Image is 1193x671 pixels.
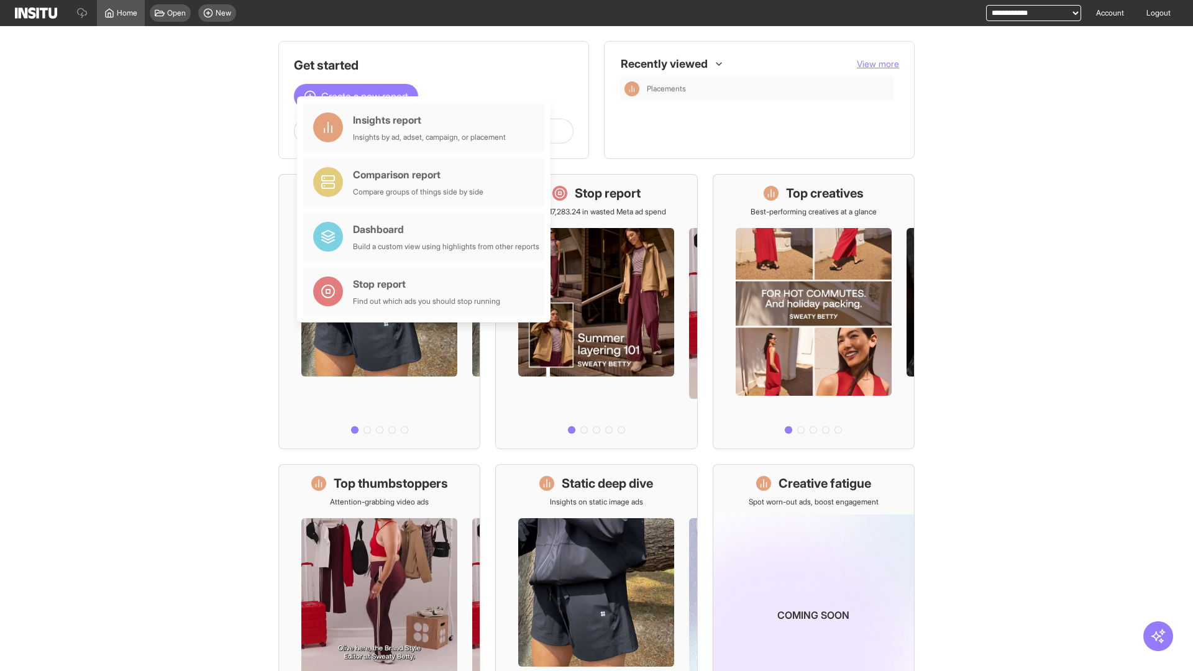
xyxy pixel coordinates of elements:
[321,89,408,104] span: Create a new report
[751,207,877,217] p: Best-performing creatives at a glance
[495,174,697,449] a: Stop reportSave £17,283.24 in wasted Meta ad spend
[527,207,666,217] p: Save £17,283.24 in wasted Meta ad spend
[334,475,448,492] h1: Top thumbstoppers
[330,497,429,507] p: Attention-grabbing video ads
[15,7,57,19] img: Logo
[353,167,483,182] div: Comparison report
[353,187,483,197] div: Compare groups of things side by side
[353,222,539,237] div: Dashboard
[294,57,574,74] h1: Get started
[647,84,686,94] span: Placements
[647,84,889,94] span: Placements
[550,497,643,507] p: Insights on static image ads
[624,81,639,96] div: Insights
[353,276,500,291] div: Stop report
[857,58,899,70] button: View more
[713,174,915,449] a: Top creativesBest-performing creatives at a glance
[353,112,506,127] div: Insights report
[575,185,641,202] h1: Stop report
[353,296,500,306] div: Find out which ads you should stop running
[857,58,899,69] span: View more
[278,174,480,449] a: What's live nowSee all active ads instantly
[353,132,506,142] div: Insights by ad, adset, campaign, or placement
[353,242,539,252] div: Build a custom view using highlights from other reports
[294,84,418,109] button: Create a new report
[117,8,137,18] span: Home
[216,8,231,18] span: New
[167,8,186,18] span: Open
[786,185,864,202] h1: Top creatives
[562,475,653,492] h1: Static deep dive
